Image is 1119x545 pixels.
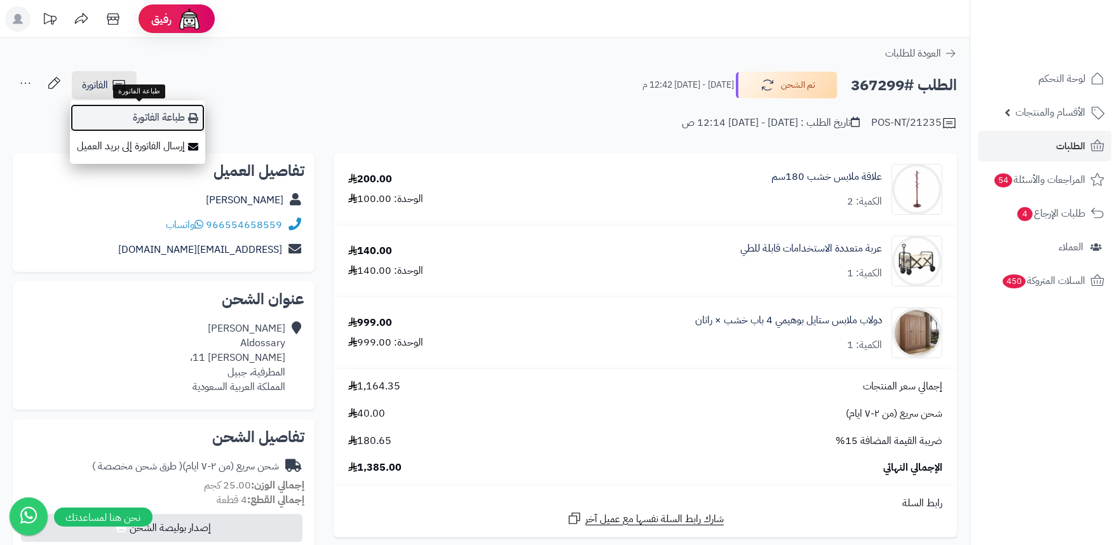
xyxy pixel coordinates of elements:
span: 180.65 [348,434,391,448]
a: السلات المتروكة450 [978,266,1111,296]
button: إصدار بوليصة الشحن [21,514,302,542]
span: الفاتورة [82,77,108,93]
a: العملاء [978,232,1111,262]
div: الوحدة: 140.00 [348,264,423,278]
span: طلبات الإرجاع [1016,205,1085,222]
div: شحن سريع (من ٢-٧ ايام) [92,459,279,474]
div: طباعة الفاتورة [113,84,165,98]
small: [DATE] - [DATE] 12:42 م [642,79,734,91]
a: إرسال الفاتورة إلى بريد العميل [70,132,205,161]
span: المراجعات والأسئلة [993,171,1085,189]
a: دولاب ملابس ستايل بوهيمي 4 باب خشب × راتان [695,313,882,328]
span: شارك رابط السلة نفسها مع عميل آخر [585,512,724,527]
span: ضريبة القيمة المضافة 15% [836,434,942,448]
a: تحديثات المنصة [34,6,65,35]
span: 450 [1003,274,1026,288]
span: الطلبات [1056,137,1085,155]
img: ai-face.png [177,6,202,32]
a: العودة للطلبات [885,46,957,61]
div: POS-NT/21235 [871,116,957,131]
strong: إجمالي القطع: [247,492,304,508]
div: 140.00 [348,244,392,259]
div: 999.00 [348,316,392,330]
a: المراجعات والأسئلة54 [978,165,1111,195]
small: 4 قطعة [217,492,304,508]
div: [PERSON_NAME] Aldossary [PERSON_NAME] 11، المطرفية، جبيل المملكة العربية السعودية [190,321,285,394]
button: تم الشحن [736,72,838,98]
div: تاريخ الطلب : [DATE] - [DATE] 12:14 ص [682,116,860,130]
img: 1740224384-110330010010-90x90.jpg [892,236,942,286]
div: الوحدة: 999.00 [348,335,423,350]
a: عربة متعددة الاستخدامات قابلة للطي [740,241,882,256]
a: 966554658559 [206,217,282,232]
div: الكمية: 2 [847,194,882,209]
span: 1,164.35 [348,379,400,394]
img: 1707901120-110107010028-90x90.jpg [892,164,942,215]
a: علاقة ملابس خشب 180سم [771,170,882,184]
h2: تفاصيل الشحن [23,429,304,445]
span: إجمالي سعر المنتجات [863,379,942,394]
img: logo-2.png [1033,34,1107,61]
div: الكمية: 1 [847,266,882,281]
h2: عنوان الشحن [23,292,304,307]
span: السلات المتروكة [1001,272,1085,290]
a: الطلبات [978,131,1111,161]
span: 40.00 [348,407,385,421]
span: الأقسام والمنتجات [1015,104,1085,121]
span: العملاء [1059,238,1083,256]
span: شحن سريع (من ٢-٧ ايام) [846,407,942,421]
div: رابط السلة [339,496,952,511]
h2: الطلب #367299 [851,72,957,98]
span: الإجمالي النهائي [883,461,942,475]
a: شارك رابط السلة نفسها مع عميل آخر [567,511,724,527]
a: لوحة التحكم [978,64,1111,94]
a: الفاتورة [72,71,137,99]
a: طلبات الإرجاع4 [978,198,1111,229]
a: واتساب [166,217,203,232]
span: ( طرق شحن مخصصة ) [92,459,182,474]
span: 4 [1017,207,1033,221]
a: [PERSON_NAME] [206,192,283,208]
span: العودة للطلبات [885,46,941,61]
small: 25.00 كجم [204,478,304,493]
a: طباعة الفاتورة [70,104,205,132]
div: الكمية: 1 [847,338,882,353]
div: 200.00 [348,172,392,187]
img: 1749977265-1-90x90.jpg [892,307,942,358]
div: الوحدة: 100.00 [348,192,423,206]
span: لوحة التحكم [1038,70,1085,88]
a: [EMAIL_ADDRESS][DOMAIN_NAME] [118,242,282,257]
span: رفيق [151,11,172,27]
strong: إجمالي الوزن: [251,478,304,493]
span: 1,385.00 [348,461,402,475]
span: 54 [994,173,1012,187]
h2: تفاصيل العميل [23,163,304,178]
